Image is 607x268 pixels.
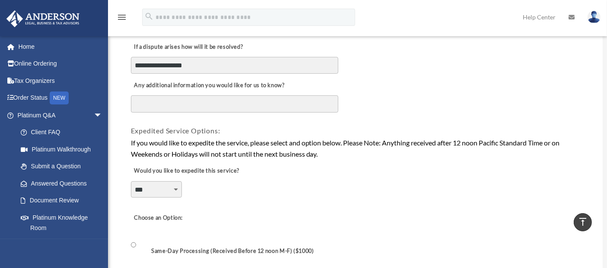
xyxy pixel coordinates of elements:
[578,217,588,227] i: vertical_align_top
[6,107,115,124] a: Platinum Q&Aarrow_drop_down
[144,12,154,21] i: search
[6,89,115,107] a: Order StatusNEW
[131,137,582,159] div: If you would like to expedite the service, please select and option below. Please Note: Anything ...
[131,79,287,91] label: Any additional information you would like for us to know?
[94,107,111,124] span: arrow_drop_down
[6,38,115,55] a: Home
[6,72,115,89] a: Tax Organizers
[574,213,592,231] a: vertical_align_top
[12,209,115,236] a: Platinum Knowledge Room
[50,91,69,104] div: NEW
[4,10,82,27] img: Anderson Advisors Platinum Portal
[12,175,115,192] a: Answered Questions
[131,212,217,224] label: Choose an Option:
[12,236,115,264] a: Tax & Bookkeeping Packages
[131,126,220,135] span: Expedited Service Options:
[138,247,317,255] label: Same-Day Processing (Received Before 12 noon M-F) ($1000)
[117,12,127,22] i: menu
[12,192,111,209] a: Document Review
[131,165,242,177] label: Would you like to expedite this service?
[117,15,127,22] a: menu
[6,55,115,73] a: Online Ordering
[12,124,115,141] a: Client FAQ
[12,158,115,175] a: Submit a Question
[12,141,115,158] a: Platinum Walkthrough
[588,11,601,23] img: User Pic
[131,41,245,53] label: If a dispute arises how will it be resolved?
